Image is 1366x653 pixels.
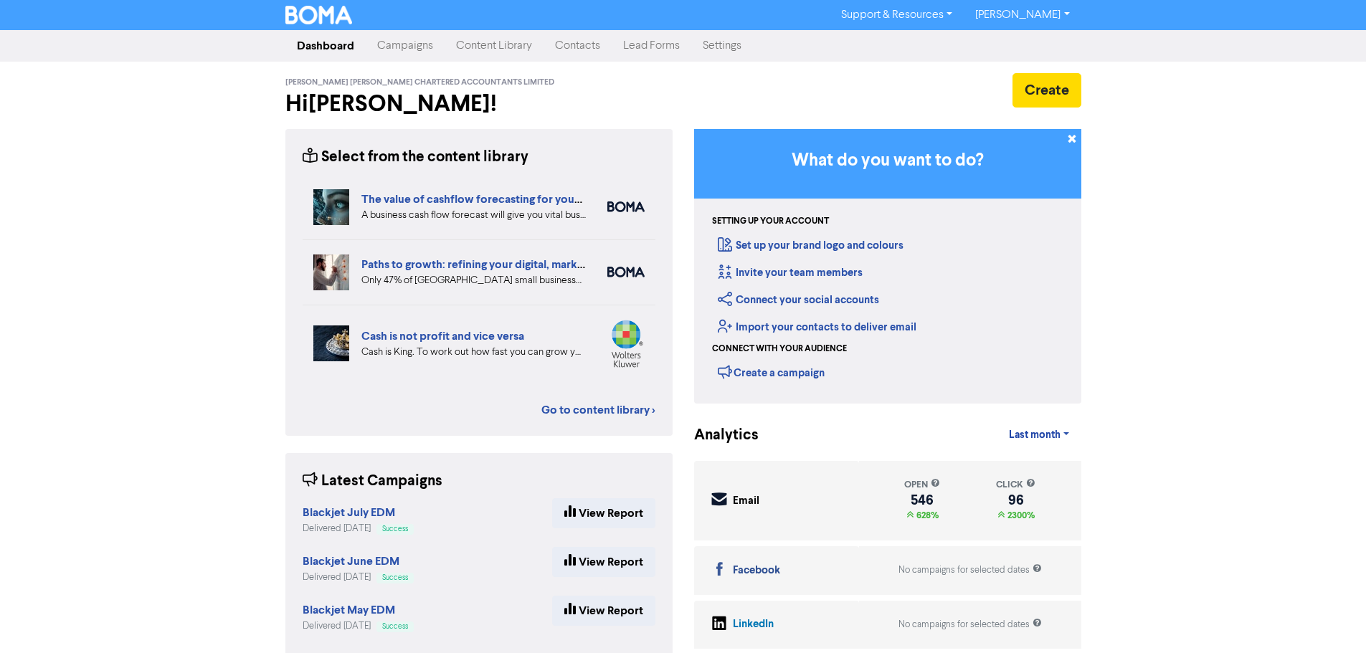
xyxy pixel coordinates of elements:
[361,273,586,288] div: Only 47% of New Zealand small businesses expect growth in 2025. We’ve highlighted four key ways y...
[366,32,445,60] a: Campaigns
[303,470,442,492] div: Latest Campaigns
[694,424,741,447] div: Analytics
[607,320,645,368] img: wolterskluwer
[361,257,700,272] a: Paths to growth: refining your digital, market and export strategies
[552,498,655,528] a: View Report
[382,525,408,533] span: Success
[361,329,524,343] a: Cash is not profit and vice versa
[541,401,655,419] a: Go to content library >
[694,129,1081,404] div: Getting Started in BOMA
[1005,510,1035,521] span: 2300%
[718,293,879,307] a: Connect your social accounts
[733,616,774,633] div: LinkedIn
[733,493,759,510] div: Email
[691,32,753,60] a: Settings
[716,151,1060,171] h3: What do you want to do?
[361,345,586,360] div: Cash is King. To work out how fast you can grow your business, you need to look at your projected...
[303,507,395,519] a: Blackjet July EDM
[898,563,1042,577] div: No campaigns for selected dates
[964,4,1081,27] a: [PERSON_NAME]
[712,215,829,228] div: Setting up your account
[996,495,1035,506] div: 96
[285,77,554,87] span: [PERSON_NAME] [PERSON_NAME] Chartered Accountants Limited
[361,208,586,223] div: A business cash flow forecast will give you vital business intelligence to help you scenario-plan...
[303,619,414,633] div: Delivered [DATE]
[718,320,916,334] a: Import your contacts to deliver email
[552,547,655,577] a: View Report
[303,522,414,535] div: Delivered [DATE]
[303,571,414,584] div: Delivered [DATE]
[712,343,847,356] div: Connect with your audience
[718,266,863,280] a: Invite your team members
[285,32,366,60] a: Dashboard
[996,478,1035,492] div: click
[612,32,691,60] a: Lead Forms
[361,192,625,206] a: The value of cashflow forecasting for your business
[303,146,528,168] div: Select from the content library
[303,556,399,568] a: Blackjet June EDM
[303,603,395,617] strong: Blackjet May EDM
[718,361,825,383] div: Create a campaign
[830,4,964,27] a: Support & Resources
[303,554,399,568] strong: Blackjet June EDM
[552,596,655,626] a: View Report
[445,32,544,60] a: Content Library
[1294,584,1366,653] iframe: Chat Widget
[1012,73,1081,108] button: Create
[607,201,645,212] img: boma_accounting
[303,505,395,520] strong: Blackjet July EDM
[904,495,940,506] div: 546
[285,90,673,118] h2: Hi [PERSON_NAME] !
[733,563,780,579] div: Facebook
[914,510,939,521] span: 628%
[382,623,408,630] span: Success
[1009,429,1061,442] span: Last month
[904,478,940,492] div: open
[544,32,612,60] a: Contacts
[997,421,1081,449] a: Last month
[285,6,353,24] img: BOMA Logo
[382,574,408,581] span: Success
[718,239,903,252] a: Set up your brand logo and colours
[898,618,1042,631] div: No campaigns for selected dates
[303,605,395,616] a: Blackjet May EDM
[607,267,645,277] img: boma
